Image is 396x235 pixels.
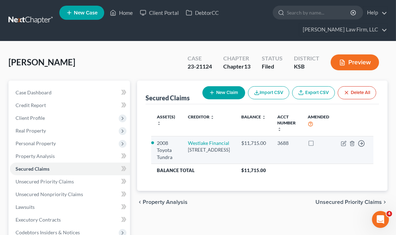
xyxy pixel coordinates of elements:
[244,63,250,70] span: 13
[223,54,250,63] div: Chapter
[292,86,335,99] a: Export CSV
[157,121,161,125] i: unfold_more
[10,188,130,201] a: Unsecured Nonpriority Claims
[277,140,296,147] div: 3688
[277,114,296,131] a: Acct Number unfold_more
[188,140,229,146] a: Westlake Financial
[315,199,382,205] span: Unsecured Priority Claims
[151,164,236,177] th: Balance Total
[10,99,130,112] a: Credit Report
[157,140,177,161] li: 2008 Toyota Tundra
[386,211,392,217] span: 4
[382,199,388,205] i: chevron_right
[16,217,61,223] span: Executory Contracts
[157,114,175,125] a: Asset(s) unfold_more
[294,63,319,71] div: KSB
[262,63,283,71] div: Filed
[10,201,130,213] a: Lawsuits
[16,115,45,121] span: Client Profile
[8,57,75,67] span: [PERSON_NAME]
[10,175,130,188] a: Unsecured Priority Claims
[16,89,52,95] span: Case Dashboard
[10,150,130,163] a: Property Analysis
[10,213,130,226] a: Executory Contracts
[223,63,250,71] div: Chapter
[16,128,46,134] span: Real Property
[10,86,130,99] a: Case Dashboard
[74,10,97,16] span: New Case
[277,127,282,131] i: unfold_more
[302,110,335,136] th: Amended
[241,168,266,173] span: $11,715.00
[137,199,188,205] button: chevron_left Property Analysis
[16,140,56,146] span: Personal Property
[143,199,188,205] span: Property Analysis
[262,54,283,63] div: Status
[188,114,214,119] a: Creditor unfold_more
[16,204,35,210] span: Lawsuits
[241,140,266,147] div: $11,715.00
[188,63,212,71] div: 23-21124
[182,6,222,19] a: DebtorCC
[338,86,376,99] button: Delete All
[331,54,379,70] button: Preview
[136,6,182,19] a: Client Portal
[16,153,55,159] span: Property Analysis
[16,102,46,108] span: Credit Report
[188,54,212,63] div: Case
[146,94,190,102] div: Secured Claims
[294,54,319,63] div: District
[364,6,387,19] a: Help
[299,23,387,36] a: [PERSON_NAME] Law Firm, LLC
[188,147,230,153] div: [STREET_ADDRESS]
[241,114,266,119] a: Balance unfold_more
[202,86,245,99] button: New Claim
[10,163,130,175] a: Secured Claims
[315,199,388,205] button: Unsecured Priority Claims chevron_right
[16,166,49,172] span: Secured Claims
[248,86,289,99] button: Import CSV
[106,6,136,19] a: Home
[287,6,351,19] input: Search by name...
[262,115,266,119] i: unfold_more
[16,178,74,184] span: Unsecured Priority Claims
[16,191,83,197] span: Unsecured Nonpriority Claims
[210,115,214,119] i: unfold_more
[372,211,389,228] iframe: Intercom live chat
[137,199,143,205] i: chevron_left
